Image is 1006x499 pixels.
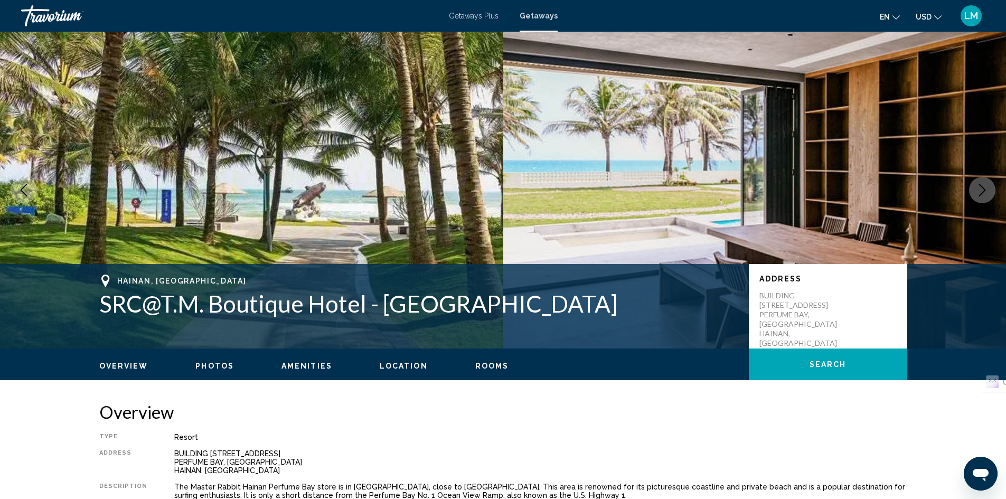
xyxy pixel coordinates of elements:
[380,362,428,370] span: Location
[174,433,907,441] div: Resort
[380,361,428,371] button: Location
[810,361,847,369] span: Search
[99,290,738,317] h1: SRC@T.M. Boutique Hotel - [GEOGRAPHIC_DATA]
[195,361,234,371] button: Photos
[916,9,942,24] button: Change currency
[281,362,332,370] span: Amenities
[964,11,978,21] span: LM
[21,5,438,26] a: Travorium
[11,177,37,203] button: Previous image
[964,457,998,491] iframe: Кнопка запуска окна обмена сообщениями
[174,449,907,475] div: BUILDING [STREET_ADDRESS] PERFUME BAY, [GEOGRAPHIC_DATA] HAINAN, [GEOGRAPHIC_DATA]
[99,401,907,422] h2: Overview
[99,362,148,370] span: Overview
[449,12,499,20] a: Getaways Plus
[99,433,148,441] div: Type
[880,13,890,21] span: en
[99,449,148,475] div: Address
[281,361,332,371] button: Amenities
[475,362,509,370] span: Rooms
[957,5,985,27] button: User Menu
[880,9,900,24] button: Change language
[520,12,558,20] a: Getaways
[749,349,907,380] button: Search
[759,291,844,348] p: BUILDING [STREET_ADDRESS] PERFUME BAY, [GEOGRAPHIC_DATA] HAINAN, [GEOGRAPHIC_DATA]
[117,277,247,285] span: HAINAN, [GEOGRAPHIC_DATA]
[759,275,897,283] p: Address
[916,13,932,21] span: USD
[195,362,234,370] span: Photos
[475,361,509,371] button: Rooms
[969,177,995,203] button: Next image
[99,361,148,371] button: Overview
